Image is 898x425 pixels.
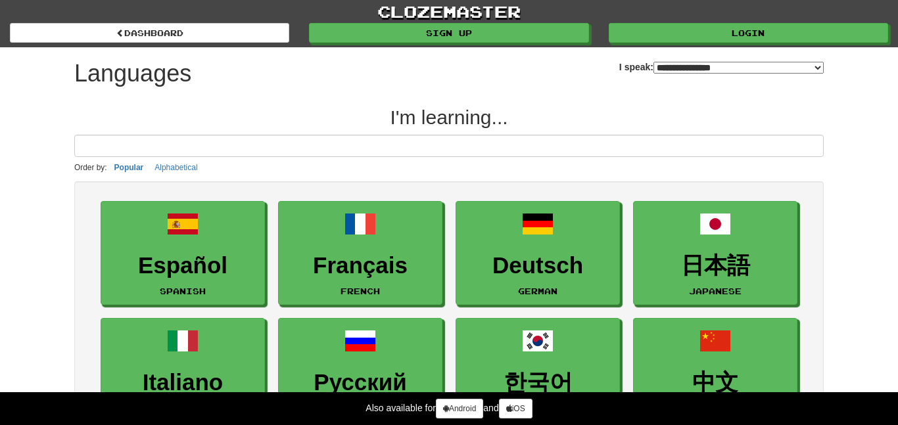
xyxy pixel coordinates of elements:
a: EspañolSpanish [101,201,265,305]
small: Japanese [689,286,742,296]
label: I speak: [619,60,824,74]
h1: Languages [74,60,191,87]
h3: Italiano [108,370,258,395]
h3: 한국어 [463,370,613,395]
a: РусскийRussian [278,318,442,422]
h3: Français [285,253,435,279]
a: dashboard [10,23,289,43]
h3: Deutsch [463,253,613,279]
a: 中文Mandarin Chinese [633,318,797,422]
a: Login [609,23,888,43]
h3: Español [108,253,258,279]
a: 한국어[DEMOGRAPHIC_DATA] [456,318,620,422]
a: DeutschGerman [456,201,620,305]
h3: 中文 [640,370,790,395]
a: FrançaisFrench [278,201,442,305]
a: iOS [499,399,532,418]
a: ItalianoItalian [101,318,265,422]
h2: I'm learning... [74,106,824,128]
a: Sign up [309,23,588,43]
small: Order by: [74,163,107,172]
h3: Русский [285,370,435,395]
small: Spanish [160,286,206,296]
button: Alphabetical [151,160,201,175]
small: French [341,286,380,296]
a: 日本語Japanese [633,201,797,305]
small: German [518,286,557,296]
a: Android [436,399,483,418]
button: Popular [110,160,148,175]
select: I speak: [653,62,824,74]
h3: 日本語 [640,253,790,279]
